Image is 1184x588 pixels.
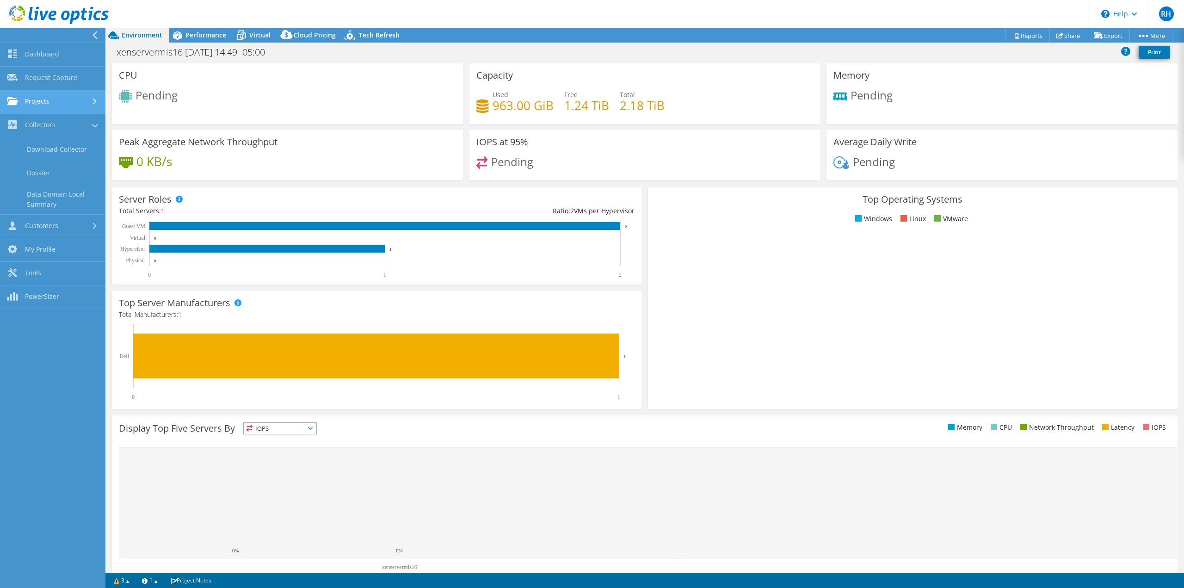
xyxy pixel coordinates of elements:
[389,247,392,252] text: 1
[476,70,513,80] h3: Capacity
[244,423,316,434] span: IOPS
[1129,28,1172,43] a: More
[564,100,609,111] h4: 1.24 TiB
[625,224,627,229] text: 2
[1018,422,1094,433] li: Network Throughput
[132,394,135,400] text: 0
[126,257,145,264] text: Physical
[1141,422,1166,433] li: IOPS
[383,272,386,278] text: 1
[232,548,239,553] text: 0%
[620,90,635,99] span: Total
[617,394,620,400] text: 1
[359,31,400,39] span: Tech Refresh
[946,422,982,433] li: Memory
[164,575,218,586] a: Project Notes
[564,90,578,99] span: Free
[119,137,277,147] h3: Peak Aggregate Network Throughput
[491,154,533,169] span: Pending
[655,194,1171,204] h3: Top Operating Systems
[130,235,146,241] text: Virtual
[833,70,869,80] h3: Memory
[178,310,182,319] span: 1
[620,100,665,111] h4: 2.18 TiB
[107,575,136,586] a: 3
[570,206,574,215] span: 2
[396,548,403,553] text: 0%
[1159,6,1174,21] span: RH
[120,246,145,252] text: Hypervisor
[249,31,271,39] span: Virtual
[1101,10,1110,18] svg: \n
[148,272,151,278] text: 0
[382,564,417,570] text: xenservermis16
[119,309,635,320] h4: Total Manufacturers:
[119,70,137,80] h3: CPU
[185,31,226,39] span: Performance
[1139,46,1170,59] a: Print
[119,298,230,308] h3: Top Server Manufacturers
[851,87,893,103] span: Pending
[161,206,165,215] span: 1
[136,156,172,167] h4: 0 KB/s
[853,154,895,169] span: Pending
[119,194,172,204] h3: Server Roles
[1005,28,1050,43] a: Reports
[898,214,926,224] li: Linux
[136,575,164,586] a: 1
[119,206,376,216] div: Total Servers:
[988,422,1012,433] li: CPU
[122,223,145,229] text: Guest VM
[932,214,968,224] li: VMware
[376,206,634,216] div: Ratio: VMs per Hypervisor
[493,90,508,99] span: Used
[294,31,336,39] span: Cloud Pricing
[122,31,162,39] span: Environment
[1049,28,1087,43] a: Share
[853,214,892,224] li: Windows
[476,137,528,147] h3: IOPS at 95%
[154,259,156,263] text: 0
[112,47,279,57] h1: xenservermis16 [DATE] 14:49 -05:00
[136,87,178,103] span: Pending
[119,353,129,359] text: Dell
[1100,422,1135,433] li: Latency
[1087,28,1130,43] a: Export
[833,137,917,147] h3: Average Daily Write
[623,353,626,359] text: 1
[619,272,622,278] text: 2
[493,100,554,111] h4: 963.00 GiB
[154,236,156,241] text: 0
